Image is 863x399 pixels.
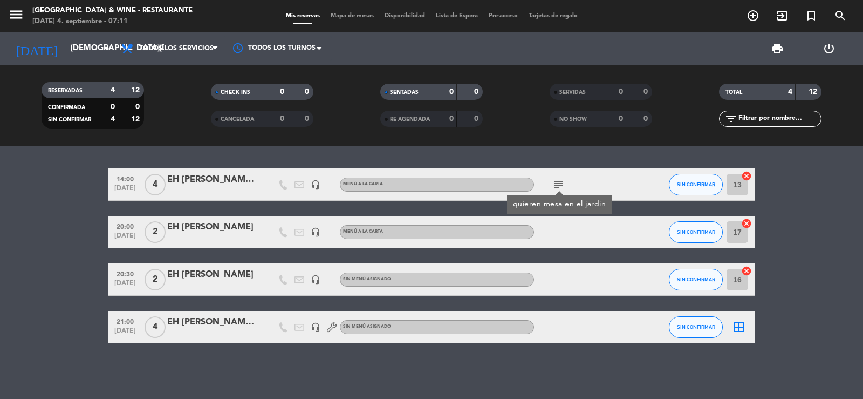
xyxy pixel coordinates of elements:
span: WALK IN [768,6,797,25]
span: Sin menú asignado [343,277,391,281]
div: quieren mesa en el jardin [513,199,606,210]
span: SIN CONFIRMAR [677,229,715,235]
span: SIN CONFIRMAR [48,117,91,123]
span: SERVIDAS [559,90,586,95]
strong: 0 [474,88,481,96]
i: subject [552,178,565,191]
span: RESERVADAS [48,88,83,93]
strong: 0 [305,115,311,123]
div: EH [PERSON_NAME] V3 [167,173,259,187]
button: SIN CONFIRMAR [669,221,723,243]
div: LOG OUT [803,32,855,65]
div: EH [PERSON_NAME] [167,220,259,234]
span: 4 [145,174,166,195]
input: Filtrar por nombre... [737,113,821,125]
span: RESERVAR MESA [738,6,768,25]
span: Disponibilidad [379,13,430,19]
span: Pre-acceso [483,13,523,19]
span: print [771,42,784,55]
i: filter_list [724,112,737,125]
strong: 0 [280,88,284,96]
span: BUSCAR [826,6,855,25]
span: CHECK INS [221,90,250,95]
strong: 0 [135,103,142,111]
i: menu [8,6,24,23]
i: headset_mic [311,275,320,285]
span: Lista de Espera [430,13,483,19]
span: [DATE] [112,185,139,197]
strong: 0 [643,88,650,96]
span: Reserva especial [797,6,826,25]
strong: 0 [449,88,454,96]
span: MENÚ A LA CARTA [343,229,383,234]
i: add_circle_outline [746,9,759,22]
strong: 12 [131,116,142,123]
span: Mapa de mesas [325,13,379,19]
span: Mis reservas [280,13,325,19]
strong: 0 [449,115,454,123]
strong: 4 [111,116,115,123]
div: EH [PERSON_NAME] [167,268,259,282]
span: SIN CONFIRMAR [677,324,715,330]
span: MENÚ A LA CARTA [343,182,383,186]
span: 20:30 [112,267,139,280]
i: headset_mic [311,227,320,237]
i: exit_to_app [776,9,789,22]
div: EH [PERSON_NAME] y Campagnolo [167,315,259,329]
strong: 0 [474,115,481,123]
button: SIN CONFIRMAR [669,316,723,338]
span: Tarjetas de regalo [523,13,583,19]
i: arrow_drop_down [100,42,113,55]
span: 21:00 [112,315,139,327]
span: SIN CONFIRMAR [677,181,715,187]
div: [DATE] 4. septiembre - 07:11 [32,16,193,27]
span: RE AGENDADA [390,117,430,122]
i: power_settings_new [823,42,835,55]
i: border_all [732,321,745,334]
strong: 4 [111,86,115,94]
span: Sin menú asignado [343,324,391,329]
strong: 0 [619,88,623,96]
span: 2 [145,269,166,290]
strong: 0 [619,115,623,123]
button: menu [8,6,24,26]
i: turned_in_not [805,9,818,22]
span: SENTADAS [390,90,419,95]
span: TOTAL [725,90,742,95]
i: cancel [741,266,752,276]
span: CANCELADA [221,117,254,122]
strong: 0 [643,115,650,123]
span: Todos los servicios [139,45,214,52]
strong: 12 [131,86,142,94]
button: SIN CONFIRMAR [669,269,723,290]
i: cancel [741,171,752,181]
span: 14:00 [112,172,139,185]
span: 4 [145,316,166,338]
span: [DATE] [112,232,139,245]
span: [DATE] [112,327,139,340]
strong: 12 [809,88,819,96]
span: [DATE] [112,280,139,292]
strong: 0 [280,115,284,123]
div: [GEOGRAPHIC_DATA] & Wine - Restaurante [32,5,193,16]
i: headset_mic [311,180,320,190]
i: cancel [741,218,752,229]
span: SIN CONFIRMAR [677,276,715,282]
i: [DATE] [8,37,65,60]
span: NO SHOW [559,117,587,122]
i: search [834,9,847,22]
strong: 0 [305,88,311,96]
strong: 0 [111,103,115,111]
i: headset_mic [311,322,320,332]
span: 2 [145,221,166,243]
strong: 4 [788,88,792,96]
button: SIN CONFIRMAR [669,174,723,195]
span: 20:00 [112,220,139,232]
span: CONFIRMADA [48,105,85,110]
